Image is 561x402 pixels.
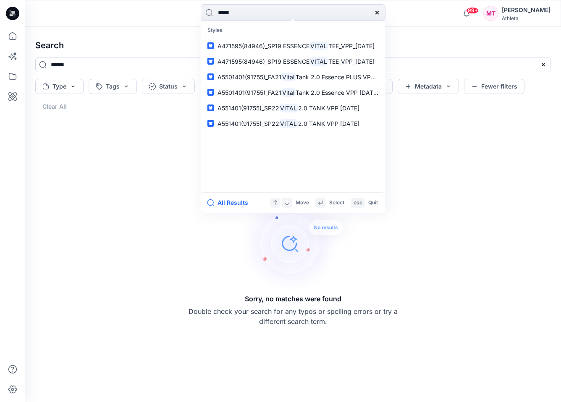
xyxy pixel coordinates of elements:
[188,306,398,326] p: Double check your search for any typos or spelling errors or try a different search term.
[202,69,384,85] a: A5501401(91755)_FA21VitalTank 2.0 Essence PLUS VPP [DATE]
[309,57,329,66] mark: VITAL
[245,294,341,304] h5: Sorry, no matches were found
[502,15,551,21] div: Athleta
[354,198,362,207] p: esc
[202,23,384,38] p: Styles
[466,7,479,14] span: 99+
[296,198,309,207] p: Move
[502,5,551,15] div: [PERSON_NAME]
[281,88,296,97] mark: Vital
[207,198,254,208] button: All Results
[218,73,281,81] span: A5501401(91755)_FA21
[298,104,359,112] span: 2.0 TANK VPP [DATE]
[200,79,253,94] button: Folder
[218,120,279,127] span: A551401(91755)_SP22
[296,73,396,81] span: Tank 2.0 Essence PLUS VPP [DATE]
[368,198,378,207] p: Quit
[35,79,84,94] button: Type
[328,42,375,50] span: TEE_VPP_[DATE]
[329,198,344,207] p: Select
[218,58,309,65] span: A471595(84946)_SP19 ESSENCE
[309,41,329,51] mark: VITAL
[464,79,524,94] button: Fewer filters
[202,38,384,54] a: A471595(84946)_SP19 ESSENCEVITALTEE_VPP_[DATE]
[89,79,137,94] button: Tags
[218,104,279,112] span: A551401(91755)_SP22
[202,100,384,116] a: A551401(91755)_SP22VITAL2.0 TANK VPP [DATE]
[483,6,498,21] div: MT
[328,58,375,65] span: TEE_VPP_[DATE]
[218,42,309,50] span: A471595(84946)_SP19 ESSENCE
[398,79,459,94] button: Metadata
[202,85,384,100] a: A5501401(91755)_FA21VitalTank 2.0 Essence VPP [DATE]
[241,193,359,294] img: Sorry, no matches were found
[142,79,195,94] button: Status
[218,89,281,96] span: A5501401(91755)_FA21
[29,34,558,57] h4: Search
[296,89,379,96] span: Tank 2.0 Essence VPP [DATE]
[279,119,299,128] mark: VITAL
[202,54,384,69] a: A471595(84946)_SP19 ESSENCEVITALTEE_VPP_[DATE]
[298,120,359,127] span: 2.0 TANK VPP [DATE]
[202,116,384,131] a: A551401(91755)_SP22VITAL2.0 TANK VPP [DATE]
[281,72,296,82] mark: Vital
[279,103,299,113] mark: VITAL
